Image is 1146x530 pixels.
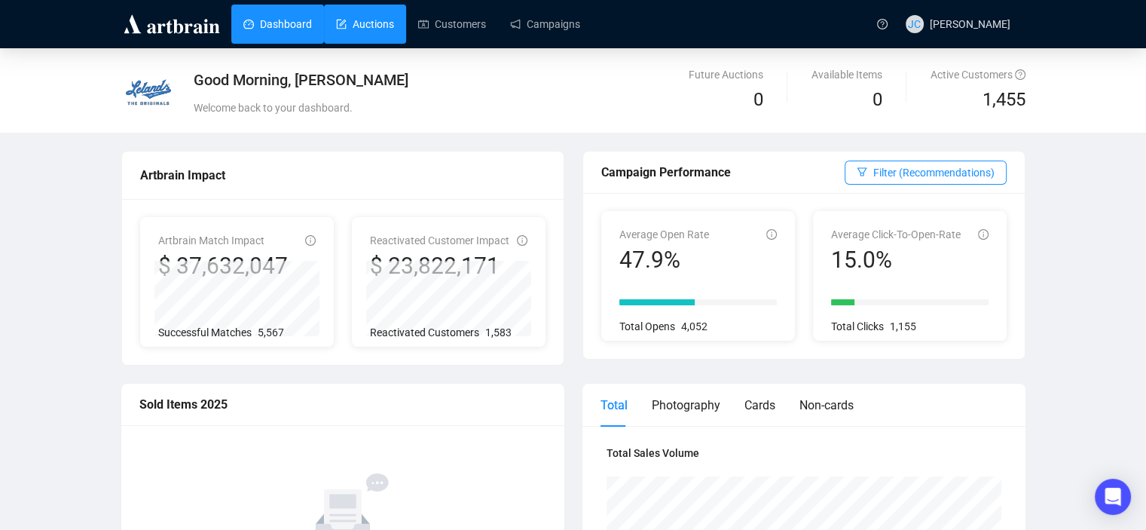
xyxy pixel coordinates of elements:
div: Artbrain Impact [140,166,545,185]
div: Welcome back to your dashboard. [194,100,720,116]
span: Artbrain Match Impact [158,234,264,247]
span: Average Open Rate [619,228,709,240]
span: Successful Matches [158,326,252,339]
span: Average Click-To-Open-Rate [831,228,961,240]
div: Total [601,396,628,415]
span: Reactivated Customer Impact [370,234,509,247]
span: info-circle [517,235,527,246]
span: 1,583 [485,326,512,339]
div: Available Items [811,66,882,83]
span: 0 [872,89,882,110]
span: 5,567 [258,326,284,339]
span: 4,052 [681,320,707,332]
span: Total Opens [619,320,675,332]
span: 0 [753,89,763,110]
span: [PERSON_NAME] [930,18,1010,30]
div: Campaign Performance [601,163,845,182]
span: info-circle [766,229,777,240]
span: 1,155 [890,320,916,332]
span: Active Customers [931,69,1025,81]
a: Campaigns [510,5,580,44]
img: logo [121,12,222,36]
span: Filter (Recommendations) [873,164,995,181]
span: info-circle [305,235,316,246]
div: $ 23,822,171 [370,252,509,280]
div: Future Auctions [689,66,763,83]
div: Photography [652,396,720,415]
span: 1,455 [983,86,1025,115]
button: Filter (Recommendations) [845,161,1007,185]
span: info-circle [978,229,989,240]
span: Reactivated Customers [370,326,479,339]
span: JC [908,16,921,32]
span: filter [857,167,867,177]
a: Auctions [336,5,394,44]
span: question-circle [877,19,888,29]
div: Open Intercom Messenger [1095,479,1131,515]
div: Good Morning, [PERSON_NAME] [194,69,720,90]
a: Customers [418,5,486,44]
div: Sold Items 2025 [139,395,546,414]
div: 15.0% [831,246,961,274]
img: 5fb4fe9eb58e0b0012ea314d.jpg [122,67,175,120]
a: Dashboard [243,5,312,44]
div: Cards [744,396,775,415]
span: question-circle [1015,69,1025,80]
h4: Total Sales Volume [607,445,1001,461]
span: Total Clicks [831,320,884,332]
div: Non-cards [799,396,854,415]
div: $ 37,632,047 [158,252,288,280]
div: 47.9% [619,246,709,274]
